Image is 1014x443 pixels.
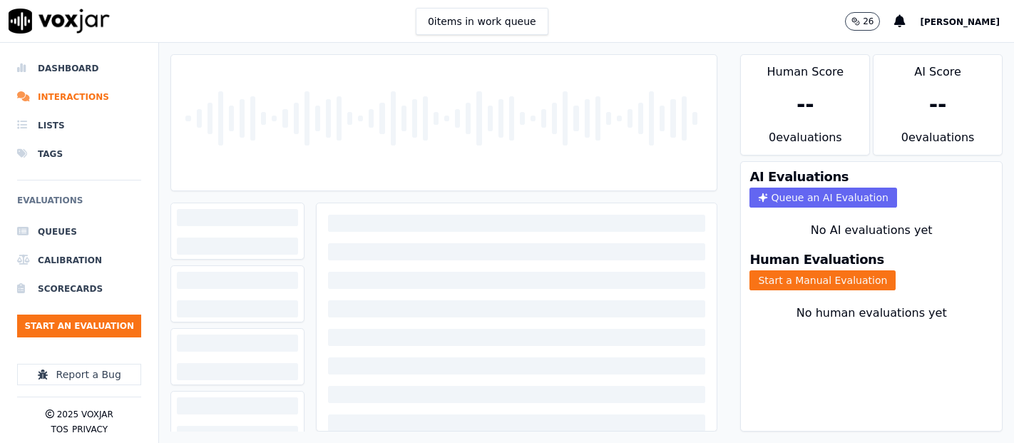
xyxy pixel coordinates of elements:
a: Scorecards [17,275,141,303]
button: 26 [845,12,894,31]
h3: AI Evaluations [749,170,849,183]
div: 0 evaluation s [874,129,1002,155]
p: 2025 Voxjar [57,409,113,420]
div: -- [797,92,814,118]
img: voxjar logo [9,9,110,34]
a: Calibration [17,246,141,275]
button: Privacy [72,424,108,435]
p: 26 [863,16,874,27]
button: Queue an AI Evaluation [749,188,896,208]
button: Start an Evaluation [17,315,141,337]
a: Queues [17,218,141,246]
h3: Human Evaluations [749,253,884,266]
div: No AI evaluations yet [752,222,990,239]
button: [PERSON_NAME] [920,13,1014,30]
a: Tags [17,140,141,168]
h6: Evaluations [17,192,141,218]
a: Interactions [17,83,141,111]
button: 0items in work queue [416,8,548,35]
a: Dashboard [17,54,141,83]
button: TOS [51,424,68,435]
div: Human Score [741,55,869,81]
div: -- [929,92,947,118]
div: AI Score [874,55,1002,81]
button: Report a Bug [17,364,141,385]
button: Start a Manual Evaluation [749,270,896,290]
span: [PERSON_NAME] [920,17,1000,27]
div: No human evaluations yet [752,305,990,356]
a: Lists [17,111,141,140]
button: 26 [845,12,880,31]
div: 0 evaluation s [741,129,869,155]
